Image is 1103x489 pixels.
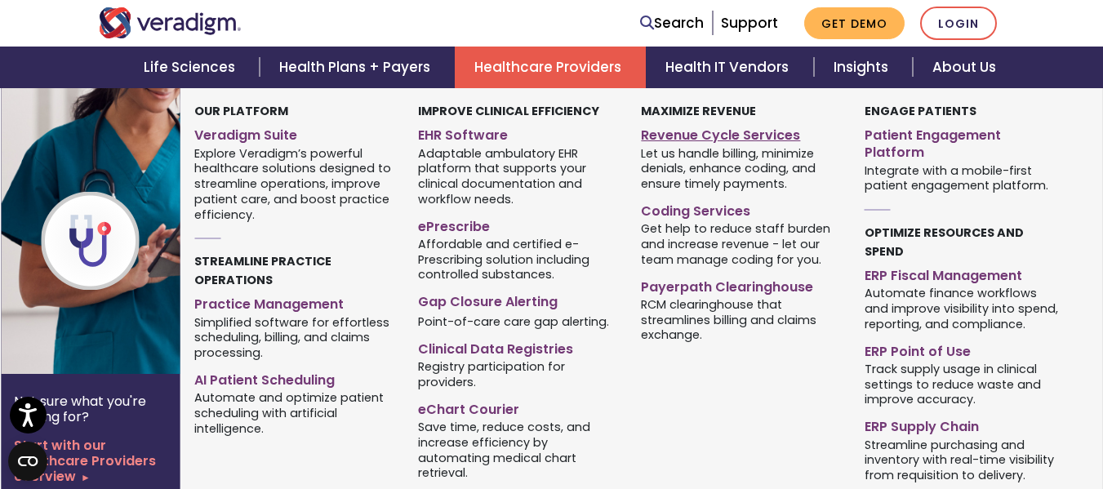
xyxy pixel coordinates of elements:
[865,121,1063,162] a: Patient Engagement Platform
[14,393,167,425] p: Not sure what you're looking for?
[194,121,393,144] a: Veradigm Suite
[640,12,704,34] a: Search
[14,438,167,485] a: Start with our Healthcare Providers overview
[641,103,756,119] strong: Maximize Revenue
[194,103,288,119] strong: Our Platform
[814,47,913,88] a: Insights
[260,47,455,88] a: Health Plans + Payers
[8,442,47,481] button: Open CMP widget
[194,290,393,313] a: Practice Management
[418,358,616,390] span: Registry participation for providers.
[913,47,1016,88] a: About Us
[418,419,616,481] span: Save time, reduce costs, and increase efficiency by automating medical chart retrieval.
[865,261,1063,285] a: ERP Fiscal Management
[920,7,997,40] a: Login
[418,121,616,144] a: EHR Software
[721,13,778,33] a: Support
[418,287,616,311] a: Gap Closure Alerting
[418,335,616,358] a: Clinical Data Registries
[455,47,646,88] a: Healthcare Providers
[641,273,839,296] a: Payerpath Clearinghouse
[865,360,1063,407] span: Track supply usage in clinical settings to reduce waste and improve accuracy.
[865,436,1063,483] span: Streamline purchasing and inventory with real-time visibility from requisition to delivery.
[804,7,905,39] a: Get Demo
[124,47,260,88] a: Life Sciences
[194,366,393,389] a: AI Patient Scheduling
[865,103,976,119] strong: Engage Patients
[194,389,393,437] span: Automate and optimize patient scheduling with artificial intelligence.
[865,285,1063,332] span: Automate finance workflows and improve visibility into spend, reporting, and compliance.
[418,212,616,236] a: ePrescribe
[194,253,331,288] strong: Streamline Practice Operations
[641,220,839,268] span: Get help to reduce staff burden and increase revenue - let our team manage coding for you.
[865,337,1063,361] a: ERP Point of Use
[418,235,616,282] span: Affordable and certified e-Prescribing solution including controlled substances.
[1,88,264,374] img: Healthcare Provider
[865,162,1063,193] span: Integrate with a mobile-first patient engagement platform.
[641,121,839,144] a: Revenue Cycle Services
[418,103,599,119] strong: Improve Clinical Efficiency
[418,313,609,329] span: Point-of-care care gap alerting.
[641,197,839,220] a: Coding Services
[865,412,1063,436] a: ERP Supply Chain
[865,224,1024,260] strong: Optimize Resources and Spend
[646,47,813,88] a: Health IT Vendors
[194,313,393,361] span: Simplified software for effortless scheduling, billing, and claims processing.
[418,144,616,207] span: Adaptable ambulatory EHR platform that supports your clinical documentation and workflow needs.
[194,144,393,222] span: Explore Veradigm’s powerful healthcare solutions designed to streamline operations, improve patie...
[641,144,839,192] span: Let us handle billing, minimize denials, enhance coding, and ensure timely payments.
[99,7,242,38] img: Veradigm logo
[418,395,616,419] a: eChart Courier
[641,296,839,343] span: RCM clearinghouse that streamlines billing and claims exchange.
